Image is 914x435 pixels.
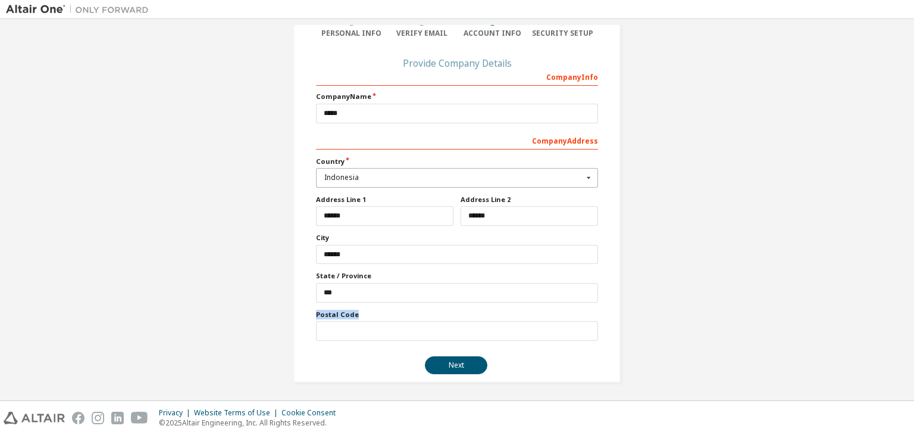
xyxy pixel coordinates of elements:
[281,408,343,418] div: Cookie Consent
[131,412,148,424] img: youtube.svg
[72,412,84,424] img: facebook.svg
[316,92,598,101] label: Company Name
[316,271,598,281] label: State / Province
[316,29,387,38] div: Personal Info
[316,67,598,86] div: Company Info
[324,174,583,181] div: Indonesia
[159,418,343,428] p: © 2025 Altair Engineering, Inc. All Rights Reserved.
[194,408,281,418] div: Website Terms of Use
[425,356,487,374] button: Next
[4,412,65,424] img: altair_logo.svg
[92,412,104,424] img: instagram.svg
[316,130,598,150] div: Company Address
[316,195,453,204] label: Address Line 1
[316,310,598,319] label: Postal Code
[316,60,598,67] div: Provide Company Details
[528,29,599,38] div: Security Setup
[457,29,528,38] div: Account Info
[6,4,155,15] img: Altair One
[316,157,598,166] label: Country
[159,408,194,418] div: Privacy
[461,195,598,204] label: Address Line 2
[387,29,458,38] div: Verify Email
[316,233,598,243] label: City
[111,412,124,424] img: linkedin.svg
